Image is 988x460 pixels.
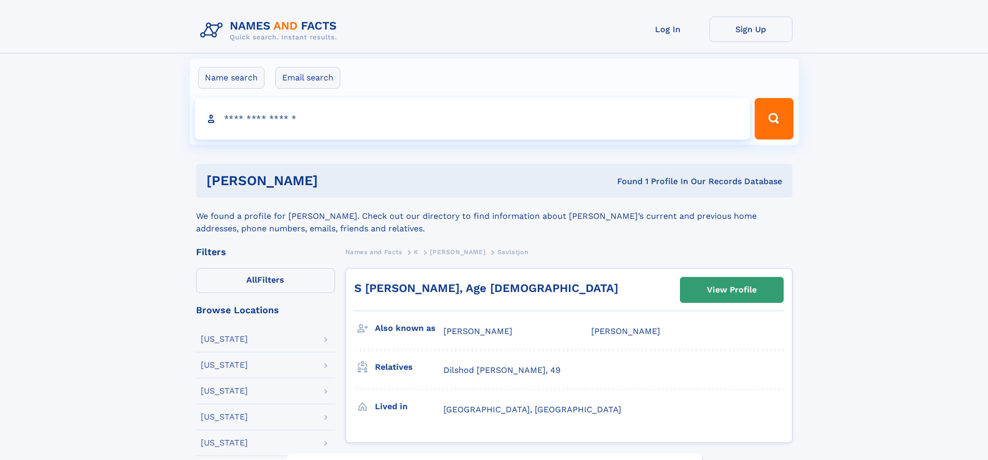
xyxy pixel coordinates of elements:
span: K [414,248,419,256]
h3: Also known as [375,319,443,337]
label: Name search [198,67,265,89]
label: Email search [275,67,340,89]
button: Search Button [755,98,793,140]
div: View Profile [707,278,757,302]
h3: Relatives [375,358,443,376]
div: We found a profile for [PERSON_NAME]. Check out our directory to find information about [PERSON_N... [196,198,792,235]
h3: Lived in [375,398,443,415]
div: Found 1 Profile In Our Records Database [467,176,782,187]
h1: [PERSON_NAME] [206,174,468,187]
a: [PERSON_NAME] [430,245,485,258]
span: [PERSON_NAME] [443,326,512,336]
div: [US_STATE] [201,335,248,343]
input: search input [195,98,750,140]
div: Browse Locations [196,305,335,315]
a: View Profile [680,277,783,302]
div: [US_STATE] [201,439,248,447]
a: K [414,245,419,258]
div: Filters [196,247,335,257]
a: S [PERSON_NAME], Age [DEMOGRAPHIC_DATA] [354,282,618,295]
a: Dilshod [PERSON_NAME], 49 [443,365,561,376]
span: [PERSON_NAME] [591,326,660,336]
span: [GEOGRAPHIC_DATA], [GEOGRAPHIC_DATA] [443,405,621,414]
span: All [246,275,257,285]
a: Log In [627,17,709,42]
div: [US_STATE] [201,387,248,395]
span: Savlatjon [497,248,528,256]
div: [US_STATE] [201,361,248,369]
img: Logo Names and Facts [196,17,345,45]
div: [US_STATE] [201,413,248,421]
a: Sign Up [709,17,792,42]
label: Filters [196,268,335,293]
span: [PERSON_NAME] [430,248,485,256]
a: Names and Facts [345,245,402,258]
